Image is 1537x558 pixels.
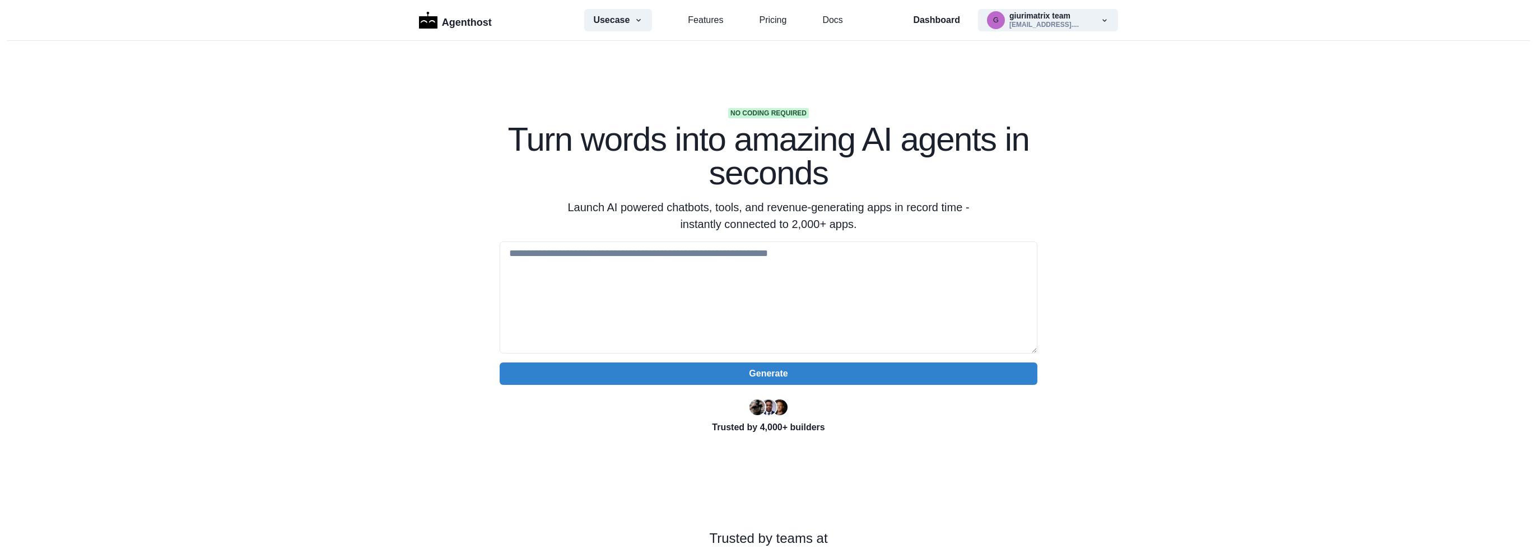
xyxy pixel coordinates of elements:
[442,11,492,30] p: Agenthost
[500,362,1037,385] button: Generate
[553,199,984,232] p: Launch AI powered chatbots, tools, and revenue-generating apps in record time - instantly connect...
[500,421,1037,434] p: Trusted by 4,000+ builders
[688,13,723,27] a: Features
[419,12,437,29] img: Logo
[822,13,842,27] a: Docs
[759,13,786,27] a: Pricing
[772,399,788,415] img: Kent Dodds
[761,399,776,415] img: Segun Adebayo
[913,13,960,27] a: Dashboard
[728,108,809,118] span: No coding required
[978,9,1118,31] button: giurimatrix@gmail.comgiurimatrix team[EMAIL_ADDRESS]....
[500,123,1037,190] h1: Turn words into amazing AI agents in seconds
[419,11,492,30] a: LogoAgenthost
[584,9,652,31] button: Usecase
[36,528,1501,548] p: Trusted by teams at
[749,399,765,415] img: Ryan Florence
